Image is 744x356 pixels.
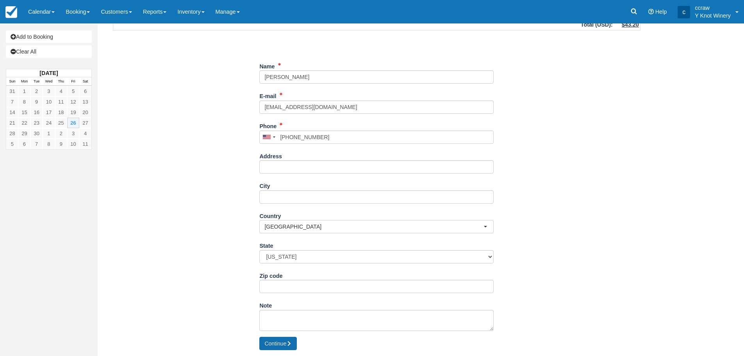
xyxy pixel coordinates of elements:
a: 27 [79,118,91,128]
span: Help [655,9,667,15]
p: Y Knot Winery [695,12,731,20]
a: 9 [55,139,67,149]
a: 14 [6,107,18,118]
a: 7 [6,97,18,107]
a: 11 [55,97,67,107]
a: Add to Booking [6,30,92,43]
button: Continue [259,337,297,350]
label: Note [259,299,272,310]
a: 1 [18,86,30,97]
a: 28 [6,128,18,139]
th: Tue [30,77,43,86]
strong: [DATE] [39,70,58,76]
a: 9 [30,97,43,107]
th: Mon [18,77,30,86]
label: City [259,179,270,190]
a: 8 [43,139,55,149]
label: Name [259,60,275,71]
a: 22 [18,118,30,128]
a: 10 [67,139,79,149]
label: Zip code [259,269,282,280]
a: 4 [55,86,67,97]
a: 16 [30,107,43,118]
span: [GEOGRAPHIC_DATA] [264,223,484,231]
a: 11 [79,139,91,149]
a: 5 [6,139,18,149]
a: 5 [67,86,79,97]
a: 25 [55,118,67,128]
button: [GEOGRAPHIC_DATA] [259,220,494,233]
a: 31 [6,86,18,97]
u: $43.20 [622,21,639,28]
a: 6 [18,139,30,149]
label: Country [259,209,281,220]
a: 15 [18,107,30,118]
i: Help [648,9,654,14]
a: 30 [30,128,43,139]
th: Thu [55,77,67,86]
a: 3 [43,86,55,97]
label: State [259,239,273,250]
a: 21 [6,118,18,128]
a: Clear All [6,45,92,58]
label: E-mail [259,89,276,100]
a: 10 [43,97,55,107]
label: Phone [259,120,277,131]
a: 4 [79,128,91,139]
a: 17 [43,107,55,118]
th: Fri [67,77,79,86]
div: United States: +1 [260,131,278,143]
a: 2 [30,86,43,97]
p: ccraw [695,4,731,12]
a: 2 [55,128,67,139]
a: 23 [30,118,43,128]
a: 29 [18,128,30,139]
span: USD [597,21,609,28]
a: 8 [18,97,30,107]
a: 1 [43,128,55,139]
a: 18 [55,107,67,118]
a: 3 [67,128,79,139]
th: Wed [43,77,55,86]
a: 19 [67,107,79,118]
a: 26 [67,118,79,128]
a: 7 [30,139,43,149]
a: 13 [79,97,91,107]
a: 12 [67,97,79,107]
a: 6 [79,86,91,97]
a: 20 [79,107,91,118]
img: checkfront-main-nav-mini-logo.png [5,6,17,18]
strong: Total ( ): [581,21,613,28]
div: c [678,6,690,18]
th: Sun [6,77,18,86]
a: 24 [43,118,55,128]
label: Address [259,150,282,161]
th: Sat [79,77,91,86]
